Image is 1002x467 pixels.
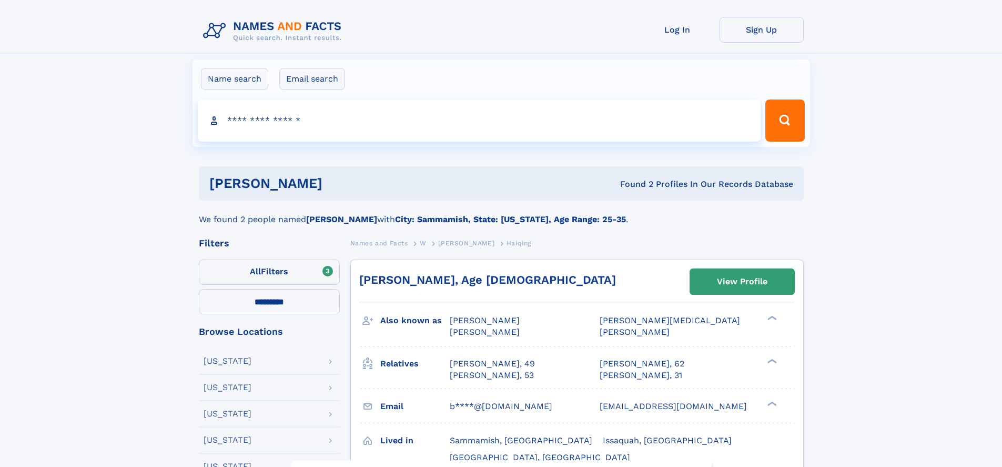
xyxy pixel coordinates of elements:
[380,312,450,330] h3: Also known as
[380,432,450,450] h3: Lived in
[690,269,794,294] a: View Profile
[765,100,804,142] button: Search Button
[450,315,520,325] span: [PERSON_NAME]
[600,315,740,325] span: [PERSON_NAME][MEDICAL_DATA]
[600,401,747,411] span: [EMAIL_ADDRESS][DOMAIN_NAME]
[450,452,630,462] span: [GEOGRAPHIC_DATA], [GEOGRAPHIC_DATA]
[765,400,777,407] div: ❯
[250,266,261,276] span: All
[199,239,340,248] div: Filters
[600,370,682,381] a: [PERSON_NAME], 31
[199,260,340,285] label: Filters
[350,236,408,250] a: Names and Facts
[204,410,251,418] div: [US_STATE]
[359,273,616,286] a: [PERSON_NAME], Age [DEMOGRAPHIC_DATA]
[438,240,494,247] span: [PERSON_NAME]
[603,435,732,445] span: Issaquah, [GEOGRAPHIC_DATA]
[420,240,427,247] span: W
[380,355,450,373] h3: Relatives
[717,270,767,294] div: View Profile
[471,178,793,190] div: Found 2 Profiles In Our Records Database
[199,17,350,45] img: Logo Names and Facts
[438,236,494,250] a: [PERSON_NAME]
[600,358,684,370] a: [PERSON_NAME], 62
[720,17,804,43] a: Sign Up
[380,398,450,415] h3: Email
[600,327,670,337] span: [PERSON_NAME]
[199,201,804,226] div: We found 2 people named with .
[635,17,720,43] a: Log In
[765,357,777,364] div: ❯
[507,240,531,247] span: Haiqing
[420,236,427,250] a: W
[765,315,777,322] div: ❯
[450,358,535,370] a: [PERSON_NAME], 49
[204,357,251,365] div: [US_STATE]
[198,100,761,142] input: search input
[201,68,268,90] label: Name search
[395,214,626,224] b: City: Sammamish, State: [US_STATE], Age Range: 25-35
[450,327,520,337] span: [PERSON_NAME]
[279,68,345,90] label: Email search
[199,327,340,336] div: Browse Locations
[204,383,251,392] div: [US_STATE]
[306,214,377,224] b: [PERSON_NAME]
[204,436,251,444] div: [US_STATE]
[450,370,534,381] a: [PERSON_NAME], 53
[209,177,471,190] h1: [PERSON_NAME]
[450,435,592,445] span: Sammamish, [GEOGRAPHIC_DATA]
